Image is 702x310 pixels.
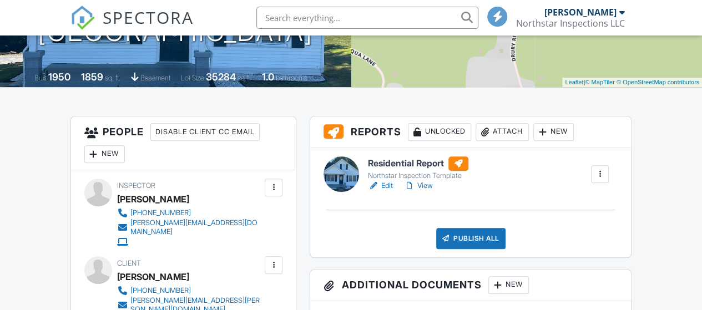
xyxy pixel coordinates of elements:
[34,74,47,82] span: Built
[130,218,262,236] div: [PERSON_NAME][EMAIL_ADDRESS][DOMAIN_NAME]
[404,180,433,191] a: View
[436,228,506,249] div: Publish All
[117,268,189,285] div: [PERSON_NAME]
[544,7,617,18] div: [PERSON_NAME]
[585,79,615,85] a: © MapTiler
[81,71,103,83] div: 1859
[71,116,296,170] h3: People
[516,18,625,29] div: Northstar Inspections LLC
[117,207,262,218] a: [PHONE_NUMBER]
[105,74,120,82] span: sq. ft.
[130,286,191,295] div: [PHONE_NUMBER]
[533,123,574,141] div: New
[565,79,583,85] a: Leaflet
[256,7,478,29] input: Search everything...
[48,71,70,83] div: 1950
[84,145,125,163] div: New
[276,74,307,82] span: bathrooms
[476,123,529,141] div: Attach
[70,15,194,38] a: SPECTORA
[117,285,262,296] a: [PHONE_NUMBER]
[562,78,702,87] div: |
[117,218,262,236] a: [PERSON_NAME][EMAIL_ADDRESS][DOMAIN_NAME]
[206,71,236,83] div: 35284
[368,171,468,180] div: Northstar Inspection Template
[117,191,189,207] div: [PERSON_NAME]
[488,276,529,294] div: New
[70,6,95,30] img: The Best Home Inspection Software - Spectora
[238,74,251,82] span: sq.ft.
[310,270,631,301] h3: Additional Documents
[103,6,194,29] span: SPECTORA
[130,209,191,217] div: [PHONE_NUMBER]
[150,123,260,141] div: Disable Client CC Email
[408,123,471,141] div: Unlocked
[368,156,468,181] a: Residential Report Northstar Inspection Template
[310,116,631,148] h3: Reports
[117,181,155,190] span: Inspector
[140,74,170,82] span: basement
[617,79,699,85] a: © OpenStreetMap contributors
[368,180,393,191] a: Edit
[117,259,141,267] span: Client
[368,156,468,171] h6: Residential Report
[262,71,274,83] div: 1.0
[181,74,204,82] span: Lot Size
